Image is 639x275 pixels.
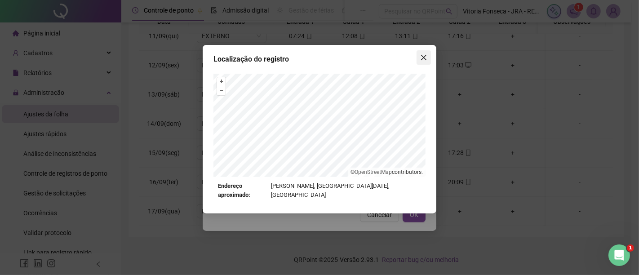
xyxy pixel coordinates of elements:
[608,244,630,266] iframe: Intercom live chat
[351,169,423,175] li: © contributors.
[217,86,226,95] button: –
[217,77,226,86] button: +
[213,54,426,65] div: Localização do registro
[355,169,392,175] a: OpenStreetMap
[417,50,431,65] button: Close
[420,54,427,61] span: close
[627,244,634,252] span: 1
[218,182,268,200] strong: Endereço aproximado:
[218,182,421,200] div: [PERSON_NAME], [GEOGRAPHIC_DATA][DATE], [GEOGRAPHIC_DATA]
